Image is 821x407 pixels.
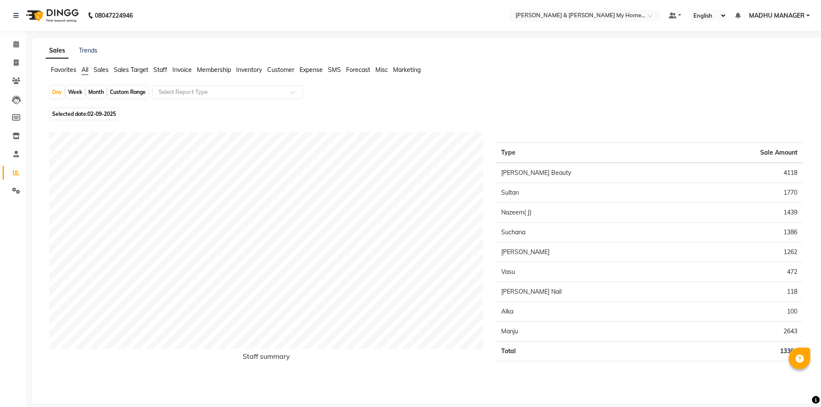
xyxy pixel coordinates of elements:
td: 1770 [689,183,802,203]
a: Trends [79,47,97,54]
td: Manju [496,322,689,342]
span: Marketing [393,66,421,74]
td: Total [496,342,689,361]
th: Type [496,143,689,163]
td: [PERSON_NAME] Nail [496,282,689,302]
td: [PERSON_NAME] Beauty [496,163,689,183]
td: [PERSON_NAME] [496,242,689,262]
span: Membership [197,66,231,74]
span: All [81,66,88,74]
b: 08047224946 [95,3,133,28]
td: 13308 [689,342,802,361]
span: MADHU MANAGER [749,11,805,20]
td: Vasu [496,262,689,282]
span: Inventory [236,66,262,74]
td: Alka [496,302,689,322]
td: 1262 [689,242,802,262]
td: 118 [689,282,802,302]
span: SMS [328,66,341,74]
td: 4118 [689,163,802,183]
td: 100 [689,302,802,322]
span: Forecast [346,66,370,74]
span: Favorites [51,66,76,74]
td: Nazeem( J) [496,203,689,223]
div: Custom Range [108,86,148,98]
span: 02-09-2025 [87,111,116,117]
span: Invoice [172,66,192,74]
div: Month [86,86,106,98]
img: logo [22,3,81,28]
td: 472 [689,262,802,282]
span: Sales [94,66,109,74]
span: Expense [300,66,323,74]
td: Suchana [496,223,689,242]
a: Sales [46,43,69,59]
div: Day [50,86,64,98]
td: Sultan [496,183,689,203]
span: Selected date: [50,109,118,119]
td: 1439 [689,203,802,223]
h6: Staff summary [49,352,483,364]
th: Sale Amount [689,143,802,163]
span: Staff [153,66,167,74]
span: Sales Target [114,66,148,74]
td: 2643 [689,322,802,342]
td: 1386 [689,223,802,242]
span: Misc [375,66,388,74]
div: Week [66,86,84,98]
span: Customer [267,66,294,74]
